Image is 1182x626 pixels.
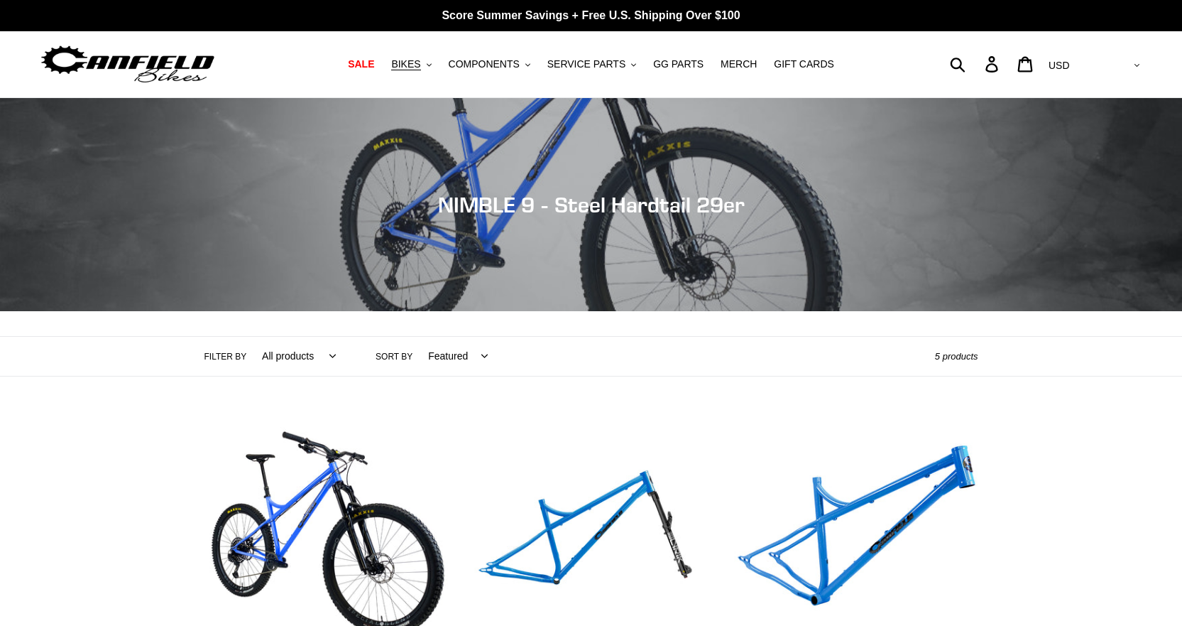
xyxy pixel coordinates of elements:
[713,55,764,74] a: MERCH
[774,58,834,70] span: GIFT CARDS
[376,350,412,363] label: Sort by
[348,58,374,70] span: SALE
[653,58,704,70] span: GG PARTS
[438,192,745,217] span: NIMBLE 9 - Steel Hardtail 29er
[767,55,841,74] a: GIFT CARDS
[391,58,420,70] span: BIKES
[442,55,537,74] button: COMPONENTS
[646,55,711,74] a: GG PARTS
[958,48,994,80] input: Search
[341,55,381,74] a: SALE
[204,350,247,363] label: Filter by
[935,351,978,362] span: 5 products
[384,55,438,74] button: BIKES
[540,55,643,74] button: SERVICE PARTS
[39,42,217,87] img: Canfield Bikes
[449,58,520,70] span: COMPONENTS
[721,58,757,70] span: MERCH
[547,58,625,70] span: SERVICE PARTS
